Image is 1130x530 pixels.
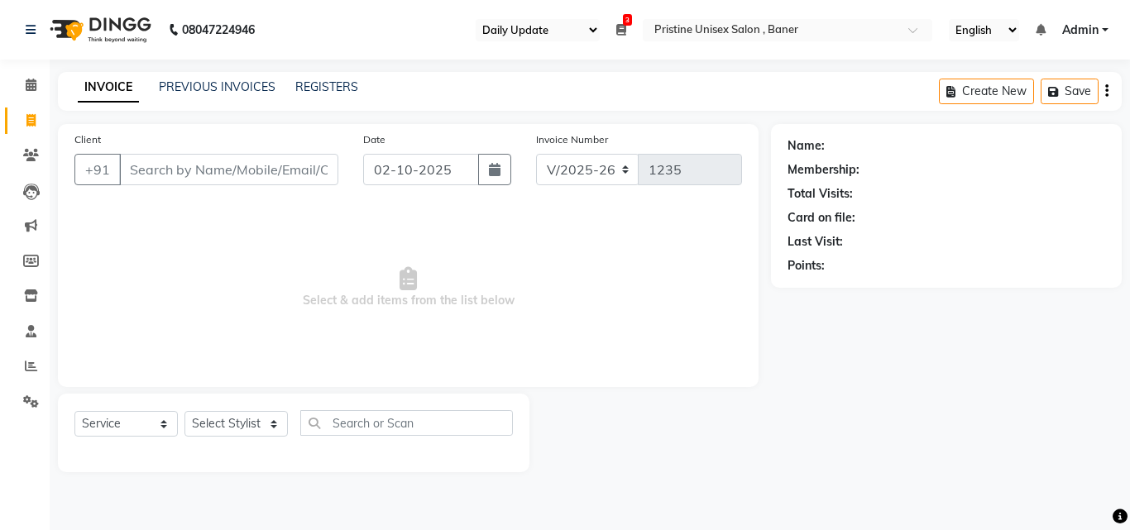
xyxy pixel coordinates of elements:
button: Save [1041,79,1099,104]
input: Search by Name/Mobile/Email/Code [119,154,338,185]
button: Create New [939,79,1034,104]
span: 3 [623,14,632,26]
a: REGISTERS [295,79,358,94]
a: PREVIOUS INVOICES [159,79,275,94]
label: Invoice Number [536,132,608,147]
div: Name: [788,137,825,155]
div: Last Visit: [788,233,843,251]
input: Search or Scan [300,410,513,436]
label: Date [363,132,385,147]
b: 08047224946 [182,7,255,53]
button: +91 [74,154,121,185]
div: Membership: [788,161,859,179]
div: Total Visits: [788,185,853,203]
label: Client [74,132,101,147]
img: logo [42,7,156,53]
span: Admin [1062,21,1099,39]
span: Select & add items from the list below [74,205,742,370]
div: Card on file: [788,209,855,227]
div: Points: [788,257,825,275]
a: 3 [616,22,626,37]
a: INVOICE [78,73,139,103]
